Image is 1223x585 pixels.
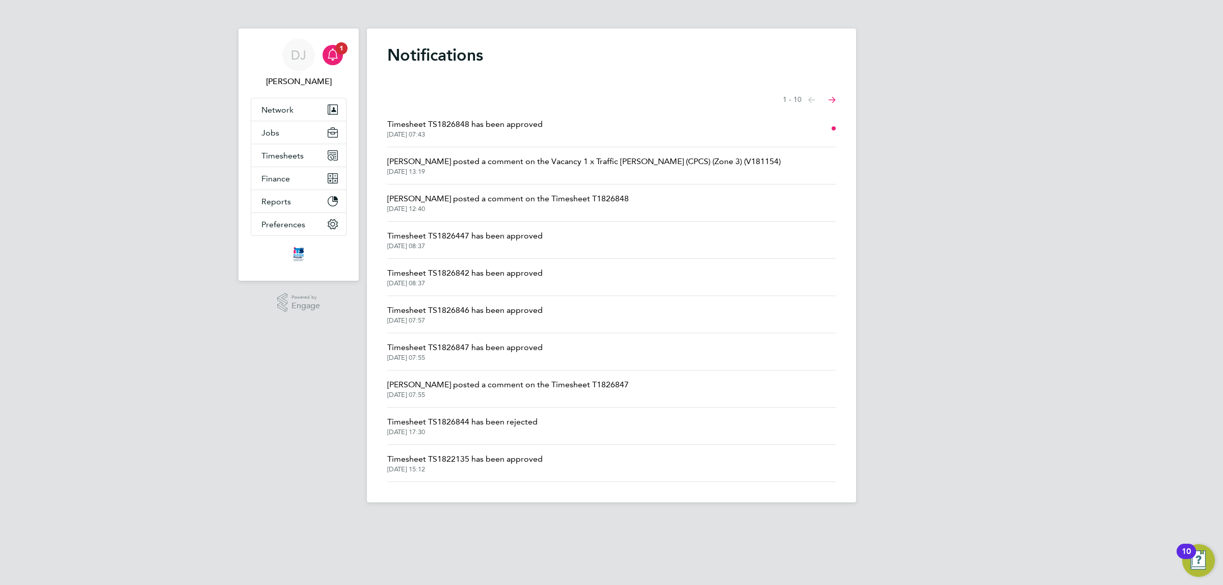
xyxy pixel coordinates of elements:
[387,391,629,399] span: [DATE] 07:55
[387,155,781,176] a: [PERSON_NAME] posted a comment on the Vacancy 1 x Traffic [PERSON_NAME] (CPCS) (Zone 3) (V181154)...
[387,205,629,213] span: [DATE] 12:40
[387,267,543,287] a: Timesheet TS1826842 has been approved[DATE] 08:37
[387,193,629,205] span: [PERSON_NAME] posted a comment on the Timesheet T1826848
[387,316,543,325] span: [DATE] 07:57
[251,75,347,88] span: Don Jeater
[387,341,543,362] a: Timesheet TS1826847 has been approved[DATE] 07:55
[1182,551,1191,565] div: 10
[291,48,306,62] span: DJ
[291,302,320,310] span: Engage
[251,167,346,190] button: Finance
[387,279,543,287] span: [DATE] 08:37
[387,118,543,139] a: Timesheet TS1826848 has been approved[DATE] 07:43
[335,42,348,55] span: 1
[277,293,321,312] a: Powered byEngage
[261,128,279,138] span: Jobs
[387,230,543,250] a: Timesheet TS1826447 has been approved[DATE] 08:37
[251,144,346,167] button: Timesheets
[387,304,543,325] a: Timesheet TS1826846 has been approved[DATE] 07:57
[387,45,836,65] h1: Notifications
[387,465,543,473] span: [DATE] 15:12
[251,246,347,262] a: Go to home page
[238,29,359,281] nav: Main navigation
[387,267,543,279] span: Timesheet TS1826842 has been approved
[387,354,543,362] span: [DATE] 07:55
[387,304,543,316] span: Timesheet TS1826846 has been approved
[387,130,543,139] span: [DATE] 07:43
[783,90,836,110] nav: Select page of notifications list
[387,168,781,176] span: [DATE] 13:19
[261,197,291,206] span: Reports
[251,39,347,88] a: DJ[PERSON_NAME]
[387,416,538,436] a: Timesheet TS1826844 has been rejected[DATE] 17:30
[387,193,629,213] a: [PERSON_NAME] posted a comment on the Timesheet T1826848[DATE] 12:40
[783,95,802,105] span: 1 - 10
[387,379,629,391] span: [PERSON_NAME] posted a comment on the Timesheet T1826847
[387,416,538,428] span: Timesheet TS1826844 has been rejected
[387,379,629,399] a: [PERSON_NAME] posted a comment on the Timesheet T1826847[DATE] 07:55
[387,453,543,473] a: Timesheet TS1822135 has been approved[DATE] 15:12
[387,341,543,354] span: Timesheet TS1826847 has been approved
[1182,544,1215,577] button: Open Resource Center, 10 new notifications
[251,98,346,121] button: Network
[387,230,543,242] span: Timesheet TS1826447 has been approved
[387,242,543,250] span: [DATE] 08:37
[387,155,781,168] span: [PERSON_NAME] posted a comment on the Vacancy 1 x Traffic [PERSON_NAME] (CPCS) (Zone 3) (V181154)
[261,220,305,229] span: Preferences
[261,151,304,161] span: Timesheets
[387,118,543,130] span: Timesheet TS1826848 has been approved
[291,246,306,262] img: itsconstruction-logo-retina.png
[261,105,294,115] span: Network
[387,428,538,436] span: [DATE] 17:30
[323,39,343,71] a: 1
[251,190,346,212] button: Reports
[261,174,290,183] span: Finance
[387,453,543,465] span: Timesheet TS1822135 has been approved
[291,293,320,302] span: Powered by
[251,213,346,235] button: Preferences
[251,121,346,144] button: Jobs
